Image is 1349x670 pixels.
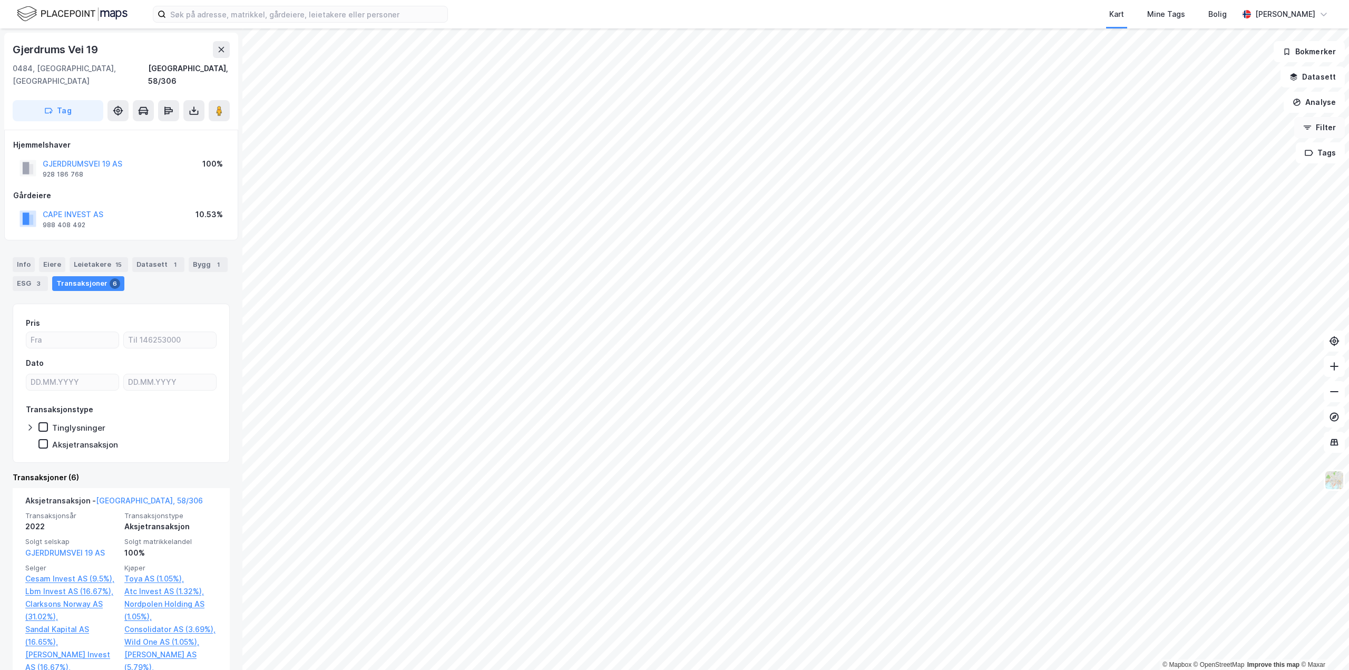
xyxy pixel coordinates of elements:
[1247,661,1299,668] a: Improve this map
[1162,661,1191,668] a: Mapbox
[25,572,118,585] a: Cesam Invest AS (9.5%),
[43,170,83,179] div: 928 186 768
[124,374,216,390] input: DD.MM.YYYY
[25,494,203,511] div: Aksjetransaksjon -
[43,221,85,229] div: 988 408 492
[25,511,118,520] span: Transaksjonsår
[1147,8,1185,21] div: Mine Tags
[52,423,105,433] div: Tinglysninger
[1208,8,1227,21] div: Bolig
[25,623,118,648] a: Sandal Kapital AS (16.65%),
[124,598,217,623] a: Nordpolen Holding AS (1.05%),
[1109,8,1124,21] div: Kart
[25,585,118,598] a: Lbm Invest AS (16.67%),
[124,511,217,520] span: Transaksjonstype
[52,276,124,291] div: Transaksjoner
[26,374,119,390] input: DD.MM.YYYY
[13,139,229,151] div: Hjemmelshaver
[25,598,118,623] a: Clarksons Norway AS (31.02%),
[25,537,118,546] span: Solgt selskap
[13,62,148,88] div: 0484, [GEOGRAPHIC_DATA], [GEOGRAPHIC_DATA]
[124,623,217,636] a: Consolidator AS (3.69%),
[1294,117,1345,138] button: Filter
[13,471,230,484] div: Transaksjoner (6)
[13,100,103,121] button: Tag
[52,440,118,450] div: Aksjetransaksjon
[1296,142,1345,163] button: Tags
[113,259,124,270] div: 15
[202,158,223,170] div: 100%
[124,636,217,648] a: Wild One AS (1.05%),
[1296,619,1349,670] div: Kontrollprogram for chat
[213,259,223,270] div: 1
[124,332,216,348] input: Til 146253000
[189,257,228,272] div: Bygg
[25,520,118,533] div: 2022
[195,208,223,221] div: 10.53%
[1284,92,1345,113] button: Analyse
[1255,8,1315,21] div: [PERSON_NAME]
[110,278,120,289] div: 6
[1296,619,1349,670] iframe: Chat Widget
[26,317,40,329] div: Pris
[124,547,217,559] div: 100%
[39,257,65,272] div: Eiere
[132,257,184,272] div: Datasett
[124,572,217,585] a: Toya AS (1.05%),
[26,403,93,416] div: Transaksjonstype
[70,257,128,272] div: Leietakere
[124,585,217,598] a: Atc Invest AS (1.32%),
[13,276,48,291] div: ESG
[26,332,119,348] input: Fra
[25,564,118,572] span: Selger
[17,5,128,23] img: logo.f888ab2527a4732fd821a326f86c7f29.svg
[13,189,229,202] div: Gårdeiere
[25,548,105,557] a: GJERDRUMSVEI 19 AS
[1280,66,1345,88] button: Datasett
[96,496,203,505] a: [GEOGRAPHIC_DATA], 58/306
[124,520,217,533] div: Aksjetransaksjon
[124,564,217,572] span: Kjøper
[13,257,35,272] div: Info
[26,357,44,370] div: Dato
[170,259,180,270] div: 1
[1194,661,1245,668] a: OpenStreetMap
[124,537,217,546] span: Solgt matrikkelandel
[33,278,44,289] div: 3
[13,41,100,58] div: Gjerdrums Vei 19
[1324,470,1344,490] img: Z
[1274,41,1345,62] button: Bokmerker
[148,62,230,88] div: [GEOGRAPHIC_DATA], 58/306
[166,6,447,22] input: Søk på adresse, matrikkel, gårdeiere, leietakere eller personer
